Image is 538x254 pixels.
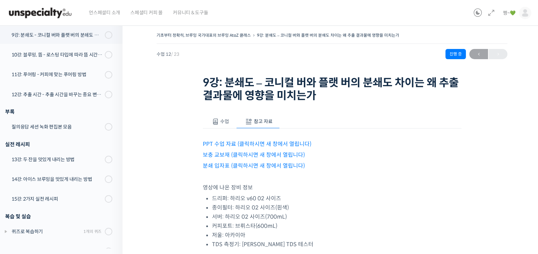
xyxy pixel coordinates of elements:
[203,162,305,169] a: 분쇄 입자표 (클릭하시면 새 창에서 열립니다)
[220,118,229,124] span: 수업
[469,50,488,59] span: ←
[203,183,461,192] p: 영상에 나온 장비 정보
[2,198,45,215] a: 홈
[12,31,103,39] div: 9강: 분쇄도 - 코니컬 버와 플랫 버의 분쇄도 차이는 왜 추출 결과물에 영향을 미치는가
[62,208,70,214] span: 대화
[12,228,81,235] div: 퀴즈로 복습하기
[212,212,461,221] li: 서버: 하리오 02 사이즈(700mL)
[469,49,488,59] a: ←이전
[157,33,251,38] a: 기초부터 정확히, 브루잉 국가대표의 브루잉 AtoZ 클래스
[12,51,103,58] div: 10강: 블루밍, 뜸 - 로스팅 타입에 따라 뜸 시간을 다르게 해야 하는 이유
[445,49,466,59] div: 진행 중
[83,228,101,235] div: 1개의 퀴즈
[212,221,461,231] li: 커피포트: 브뤼스타(600mL)
[203,151,305,158] a: 보충 교보재 (클릭하시면 새 창에서 열립니다)
[105,208,113,213] span: 설정
[203,140,311,148] a: PPT 수업 자료 (클릭하시면 새 창에서 열립니다)
[12,195,103,203] div: 15강: 2가지 실전 레시피
[12,91,103,98] div: 12강: 추출 시간 - 추출 시간을 바꾸는 중요 변수 파헤치기
[257,33,399,38] a: 9강: 분쇄도 – 코니컬 버와 플랫 버의 분쇄도 차이는 왜 추출 결과물에 영향을 미치는가
[12,156,103,163] div: 13강: 두 잔을 맛있게 내리는 방법
[212,240,461,249] li: TDS 측정기: [PERSON_NAME] TDS 테스터
[212,231,461,240] li: 저울: 아카이아
[12,175,103,183] div: 14강: 아이스 브루잉을 맛있게 내리는 방법
[88,198,131,215] a: 설정
[12,123,103,131] div: 질의응답 세션 녹화 편집본 모음
[212,203,461,212] li: 종이필터: 하리오 02 사이즈(흰색)
[171,51,179,57] span: / 23
[157,52,179,56] span: 수업 12
[45,198,88,215] a: 대화
[212,194,461,203] li: 드리퍼: 하리오 v60 02 사이즈
[5,212,112,221] div: 복습 및 실습
[503,10,516,16] span: 쩡~💚
[12,71,103,78] div: 11강: 푸어링 - 커피에 맞는 푸어링 방법
[5,140,112,149] div: 실전 레시피
[203,76,461,102] h1: 9강: 분쇄도 – 코니컬 버와 플랫 버의 분쇄도 차이는 왜 추출 결과물에 영향을 미치는가
[21,208,26,213] span: 홈
[254,118,273,124] span: 참고 자료
[5,107,112,116] div: 부록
